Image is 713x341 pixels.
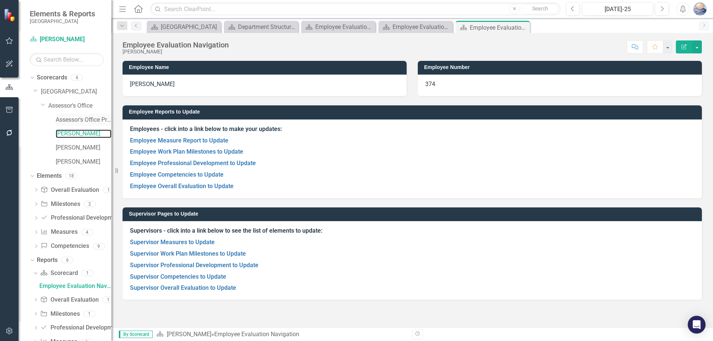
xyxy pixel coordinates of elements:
[693,2,707,16] img: Alexandra Cohen
[40,242,89,250] a: Competencies
[123,41,229,49] div: Employee Evaluation Navigation
[130,148,243,155] a: Employee Work Plan Milestones to Update
[130,183,234,190] a: Employee Overall Evaluation to Update
[129,211,698,217] h3: Supervisor Pages to Update
[130,239,215,246] a: Supervisor Measures to Update
[40,200,80,209] a: Milestones
[130,227,322,234] strong: Supervisors - click into a link below to see the list of elements to update:
[130,137,228,144] a: Employee Measure Report to Update
[161,22,219,32] div: [GEOGRAPHIC_DATA]
[81,229,93,235] div: 4
[48,102,111,110] a: Assessor's Office
[393,22,451,32] div: Employee Evaluation Navigation
[130,160,256,167] a: Employee Professional Development to Update
[37,73,67,82] a: Scorecards
[38,280,111,292] a: Employee Evaluation Navigation
[156,330,407,339] div: »
[102,296,114,303] div: 1
[380,22,451,32] a: Employee Evaluation Navigation
[688,316,706,334] div: Open Intercom Messenger
[56,129,111,138] a: [PERSON_NAME]
[129,65,403,70] h3: Employee Name
[532,6,548,12] span: Search
[150,3,560,16] input: Search ClearPoint...
[30,53,104,66] input: Search Below...
[149,22,219,32] a: [GEOGRAPHIC_DATA]
[30,9,95,18] span: Elements & Reports
[84,201,96,207] div: 2
[315,22,374,32] div: Employee Evaluation Navigation
[303,22,374,32] a: Employee Evaluation Navigation
[40,186,99,194] a: Overall Evaluation
[56,144,111,152] a: [PERSON_NAME]
[56,116,111,124] a: Assessor's Office Program
[40,324,121,332] a: Professional Development
[424,65,698,70] h3: Employee Number
[41,88,111,96] a: [GEOGRAPHIC_DATA]
[40,296,98,304] a: Overall Evaluation
[129,109,698,115] h3: Employee Reports to Update
[130,125,282,132] strong: Employees - click into a link below to make your updates:
[65,173,77,179] div: 18
[130,262,258,269] a: Supervisor Professional Development to Update
[585,5,651,14] div: [DATE]-25
[123,49,229,55] div: [PERSON_NAME]
[40,310,79,318] a: Milestones
[40,228,77,236] a: Measures
[470,23,528,32] div: Employee Evaluation Navigation
[56,158,111,166] a: [PERSON_NAME]
[39,283,111,289] div: Employee Evaluation Navigation
[119,331,153,338] span: By Scorecard
[130,171,224,178] a: Employee Competencies to Update
[30,18,95,24] small: [GEOGRAPHIC_DATA]
[521,4,559,14] button: Search
[61,257,73,263] div: 6
[40,269,78,278] a: Scorecard
[93,243,105,249] div: 9
[130,273,226,280] a: Supervisor Competencies to Update
[37,172,62,180] a: Elements
[582,2,653,16] button: [DATE]-25
[226,22,296,32] a: Department Structure & Strategic Results
[130,250,246,257] a: Supervisor Work Plan Milestones to Update
[238,22,296,32] div: Department Structure & Strategic Results
[425,81,435,88] span: 374
[40,214,121,222] a: Professional Development
[37,256,58,265] a: Reports
[4,9,17,22] img: ClearPoint Strategy
[84,311,95,317] div: 1
[167,331,211,338] a: [PERSON_NAME]
[130,80,399,89] p: [PERSON_NAME]
[103,187,115,193] div: 1
[214,331,299,338] div: Employee Evaluation Navigation
[130,284,236,291] a: Supervisor Overall Evaluation to Update
[71,75,83,81] div: 6
[30,35,104,44] a: [PERSON_NAME]
[82,270,94,276] div: 1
